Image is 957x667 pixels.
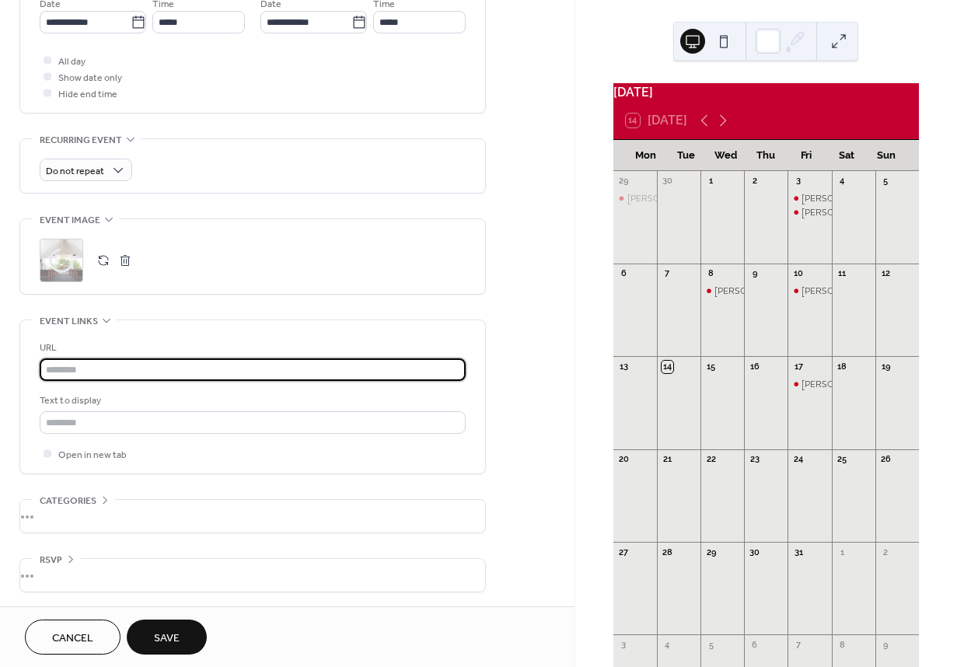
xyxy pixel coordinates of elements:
div: Tue [665,140,706,171]
div: 11 [837,268,848,280]
div: Sat [826,140,867,171]
div: Mrs Kylie Matthews [700,285,744,298]
div: Mrs Annunziata Migale [788,285,831,298]
div: 30 [662,176,673,187]
span: Open in new tab [58,447,127,463]
div: 9 [749,268,760,280]
div: 15 [705,361,717,372]
div: 17 [792,361,804,372]
div: Fri [786,140,826,171]
div: 10 [792,268,804,280]
div: 20 [618,454,630,466]
div: Mrs Tracey Weaver [788,378,831,391]
div: 25 [837,454,848,466]
div: 4 [662,639,673,651]
div: 18 [837,361,848,372]
div: 26 [880,454,892,466]
div: 5 [880,176,892,187]
div: 16 [749,361,760,372]
div: 4 [837,176,848,187]
div: URL [40,340,463,356]
span: Hide end time [58,86,117,103]
div: Mr Ted Flaherty [788,192,831,205]
div: 28 [662,547,673,558]
div: 8 [837,639,848,651]
div: [PERSON_NAME] [802,206,875,219]
div: 27 [618,547,630,558]
span: RSVP [40,552,62,568]
div: 14 [662,361,673,372]
span: Recurring event [40,132,122,148]
div: 3 [618,639,630,651]
span: Do not repeat [46,162,104,180]
div: 12 [880,268,892,280]
button: Save [127,620,207,655]
span: Event links [40,313,98,330]
div: 3 [792,176,804,187]
div: Text to display [40,393,463,409]
div: 30 [749,547,760,558]
button: Cancel [25,620,120,655]
div: 31 [792,547,804,558]
div: 24 [792,454,804,466]
div: 21 [662,454,673,466]
div: Mr Gaetano D’Ettorre [788,206,831,219]
div: 29 [705,547,717,558]
div: Thu [746,140,786,171]
div: 23 [749,454,760,466]
div: [PERSON_NAME] [627,192,701,205]
div: 13 [618,361,630,372]
div: 1 [837,547,848,558]
div: [PERSON_NAME] [714,285,788,298]
span: Show date only [58,70,122,86]
div: Wed [706,140,746,171]
span: Categories [40,493,96,509]
div: 19 [880,361,892,372]
div: [PERSON_NAME] [PERSON_NAME] [802,285,952,298]
div: 5 [705,639,717,651]
div: 6 [618,268,630,280]
div: Mon [626,140,666,171]
div: 8 [705,268,717,280]
div: 22 [705,454,717,466]
div: 1 [705,176,717,187]
div: Sun [866,140,906,171]
div: 6 [749,639,760,651]
div: 7 [792,639,804,651]
span: Save [154,630,180,647]
div: ••• [20,500,485,533]
div: 2 [880,547,892,558]
span: Cancel [52,630,93,647]
div: ••• [20,559,485,592]
div: 7 [662,268,673,280]
span: All day [58,54,86,70]
div: [PERSON_NAME] [802,192,875,205]
div: ; [40,239,83,282]
div: 2 [749,176,760,187]
div: [PERSON_NAME] [802,378,875,391]
div: Mrs Sonia Kovacevic [613,192,657,205]
div: 9 [880,639,892,651]
span: Event image [40,212,100,229]
div: [DATE] [613,83,919,102]
div: 29 [618,176,630,187]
